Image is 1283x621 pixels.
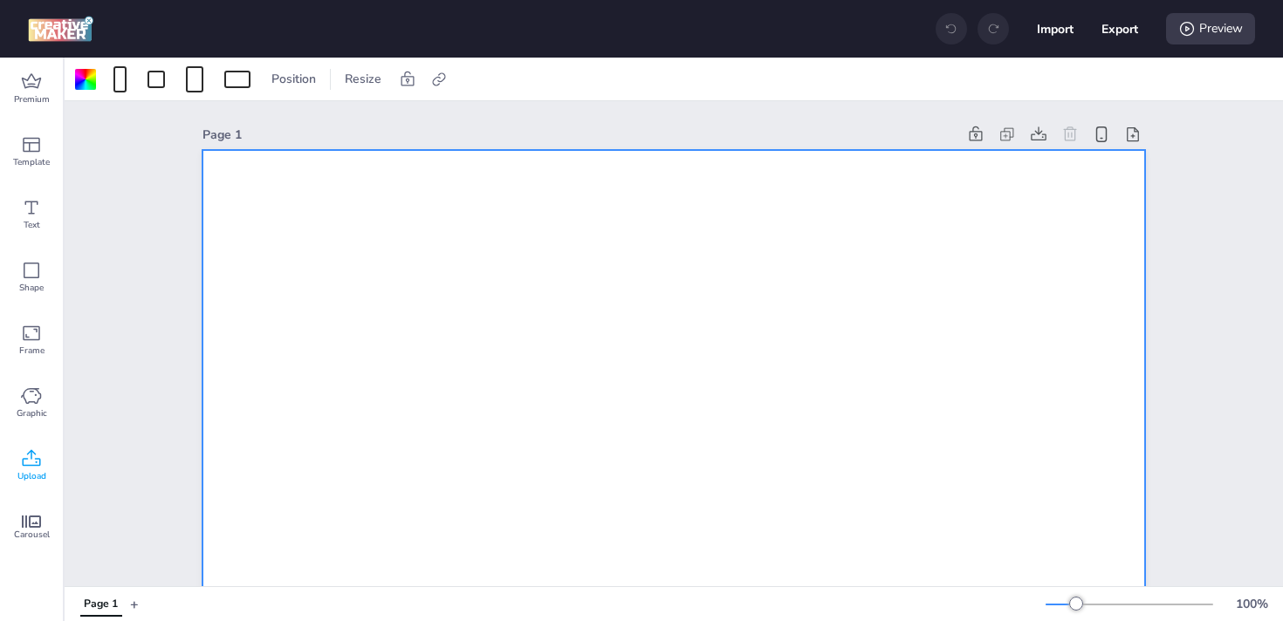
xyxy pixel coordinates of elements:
[14,528,50,542] span: Carousel
[24,218,40,232] span: Text
[1231,595,1273,613] div: 100 %
[72,589,130,619] div: Tabs
[130,589,139,619] button: +
[202,126,957,144] div: Page 1
[1101,10,1138,47] button: Export
[341,70,385,88] span: Resize
[28,16,93,42] img: logo Creative Maker
[17,469,46,483] span: Upload
[14,92,50,106] span: Premium
[17,406,47,420] span: Graphic
[13,155,50,169] span: Template
[1166,13,1255,44] div: Preview
[84,597,118,612] div: Page 1
[19,281,44,295] span: Shape
[268,70,319,88] span: Position
[19,344,45,358] span: Frame
[1037,10,1074,47] button: Import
